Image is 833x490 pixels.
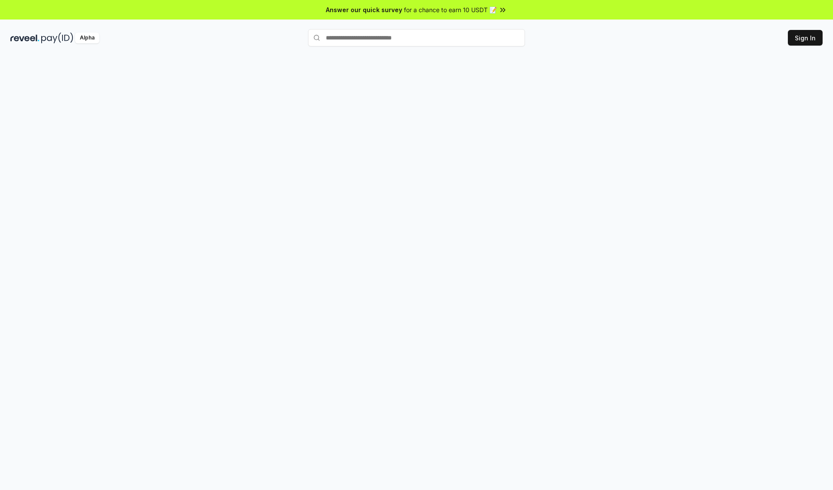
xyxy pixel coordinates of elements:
button: Sign In [788,30,823,46]
span: for a chance to earn 10 USDT 📝 [404,5,497,14]
img: pay_id [41,33,73,43]
div: Alpha [75,33,99,43]
img: reveel_dark [10,33,39,43]
span: Answer our quick survey [326,5,402,14]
